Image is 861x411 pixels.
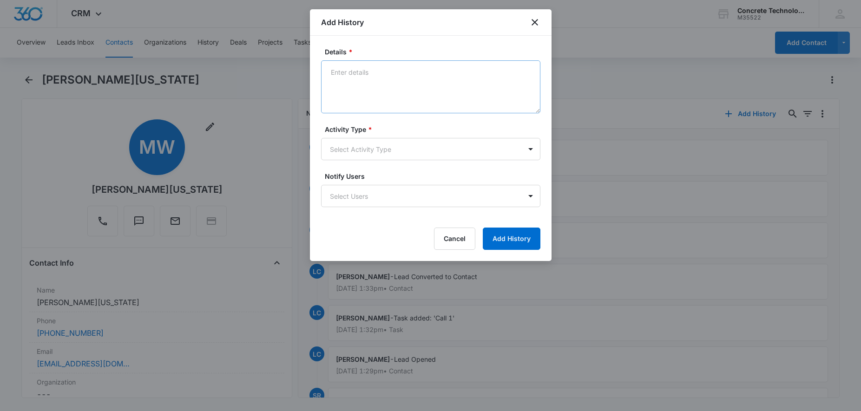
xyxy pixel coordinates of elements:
[434,228,475,250] button: Cancel
[325,124,544,134] label: Activity Type
[529,17,540,28] button: close
[321,17,364,28] h1: Add History
[325,47,544,57] label: Details
[483,228,540,250] button: Add History
[325,171,544,181] label: Notify Users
